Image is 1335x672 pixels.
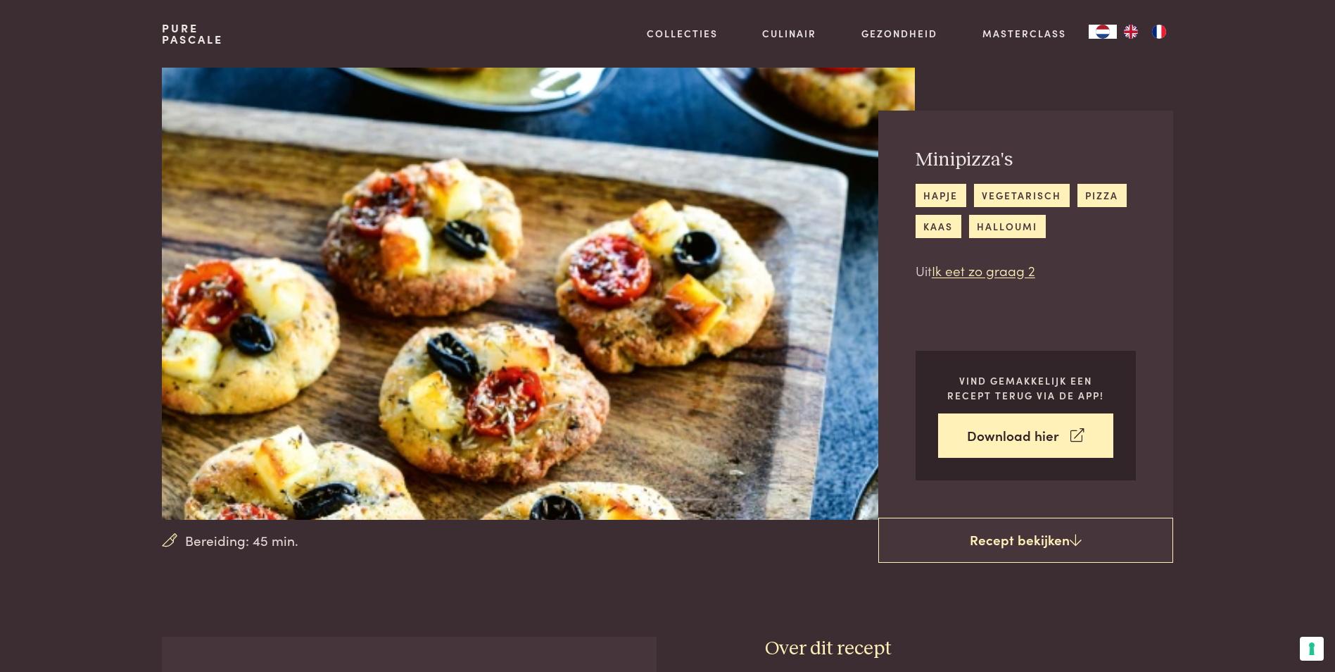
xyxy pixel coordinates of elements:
[1117,25,1145,39] a: EN
[1077,184,1127,207] a: pizza
[916,261,1136,281] p: Uit
[938,373,1113,402] p: Vind gemakkelijk een recept terug via de app!
[1117,25,1173,39] ul: Language list
[1089,25,1173,39] aside: Language selected: Nederlands
[974,184,1070,207] a: vegetarisch
[1089,25,1117,39] div: Language
[765,637,1173,661] h3: Over dit recept
[916,184,966,207] a: hapje
[878,518,1173,563] a: Recept bekijken
[861,26,937,41] a: Gezondheid
[938,413,1113,458] a: Download hier
[1300,637,1324,661] button: Uw voorkeuren voor toestemming voor trackingtechnologieën
[1089,25,1117,39] a: NL
[982,26,1066,41] a: Masterclass
[647,26,718,41] a: Collecties
[932,261,1035,280] a: Ik eet zo graag 2
[916,215,961,238] a: kaas
[762,26,816,41] a: Culinair
[916,148,1136,173] h2: Minipizza's
[185,530,298,551] span: Bereiding: 45 min.
[162,23,223,45] a: PurePascale
[162,68,914,520] img: Minipizza's
[969,215,1046,238] a: halloumi
[1145,25,1173,39] a: FR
